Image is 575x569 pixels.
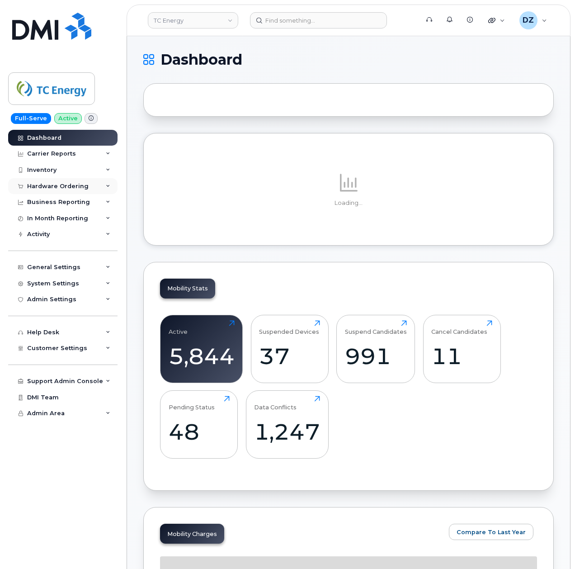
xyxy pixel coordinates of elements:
a: Cancel Candidates11 [431,320,492,378]
a: Active5,844 [169,320,235,378]
div: 1,247 [254,418,320,445]
div: Data Conflicts [254,396,297,411]
div: 991 [345,343,407,370]
div: Cancel Candidates [431,320,487,335]
div: 11 [431,343,492,370]
div: Pending Status [169,396,215,411]
button: Compare To Last Year [449,524,533,540]
div: 37 [259,343,320,370]
span: Dashboard [160,53,242,66]
span: Compare To Last Year [457,528,526,536]
div: Active [169,320,188,335]
div: Suspend Candidates [345,320,407,335]
a: Data Conflicts1,247 [254,396,320,454]
a: Suspended Devices37 [259,320,320,378]
a: Suspend Candidates991 [345,320,407,378]
div: Suspended Devices [259,320,319,335]
div: 5,844 [169,343,235,370]
p: Loading... [160,199,537,207]
div: 48 [169,418,230,445]
a: Pending Status48 [169,396,230,454]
